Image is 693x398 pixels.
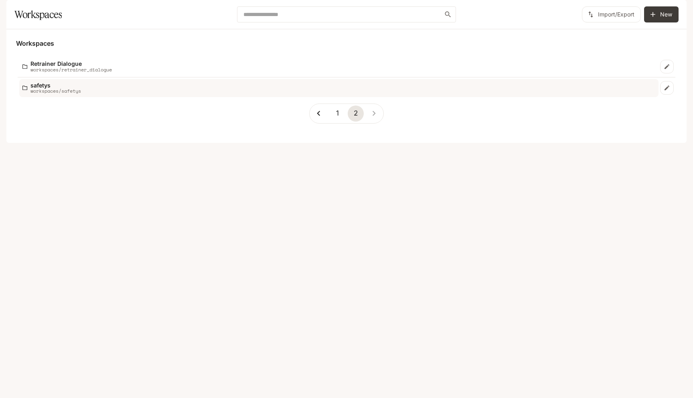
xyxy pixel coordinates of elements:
button: Go to page 1 [329,106,345,122]
nav: pagination navigation [309,104,384,124]
button: page 2 [348,106,364,122]
a: Edit workspace [660,60,674,73]
h5: Workspaces [16,39,677,48]
p: safetys [30,82,81,88]
p: Retrainer Dialogue [30,61,112,67]
a: safetysworkspaces/safetys [19,79,659,97]
button: Go to previous page [311,106,327,122]
p: workspaces/safetys [30,88,81,93]
button: Create workspace [644,6,679,22]
a: Edit workspace [660,81,674,95]
a: Retrainer Dialogueworkspaces/retrainer_dialogue [19,57,659,75]
button: Import/Export [582,6,641,22]
h1: Workspaces [14,6,62,22]
p: workspaces/retrainer_dialogue [30,67,112,72]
